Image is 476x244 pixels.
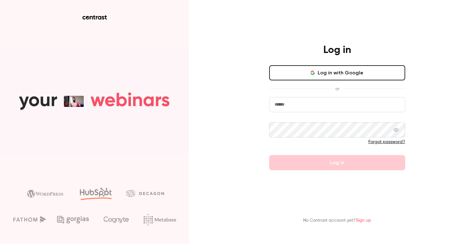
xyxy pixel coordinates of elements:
[368,140,405,144] a: Forgot password?
[303,217,371,224] p: No Contrast account yet?
[126,190,164,197] img: decagon
[356,218,371,223] a: Sign up
[269,65,405,80] button: Log in with Google
[332,85,343,92] span: or
[323,44,351,56] h4: Log in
